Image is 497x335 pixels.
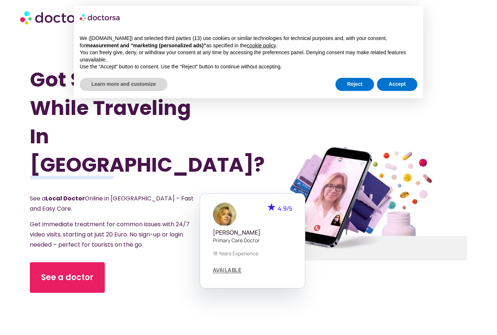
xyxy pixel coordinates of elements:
p: Primary care doctor [213,236,292,244]
img: logo [80,12,120,23]
p: 18 years experience [213,250,292,257]
p: We ([DOMAIN_NAME]) and selected third parties (13) use cookies or similar technologies for techni... [80,35,417,49]
p: You can freely give, deny, or withdraw your consent at any time by accessing the preferences pane... [80,49,417,63]
span: AVAILABLE [213,267,242,273]
a: AVAILABLE [213,267,242,273]
button: Reject [335,78,374,91]
span: 4.9/5 [278,204,292,212]
span: See a Online in [GEOGRAPHIC_DATA] – Fast and Easy Care. [30,194,194,213]
h5: [PERSON_NAME] [213,229,292,236]
a: cookie policy [247,43,276,48]
strong: Local Doctor [45,194,85,203]
h1: Got Sick While Traveling In [GEOGRAPHIC_DATA]? [30,65,216,179]
span: Get immediate treatment for common issues with 24/7 video visits, starting at just 20 Euro. No si... [30,220,190,249]
span: See a doctor [41,272,94,283]
strong: measurement and “marketing (personalized ads)” [86,43,206,48]
a: See a doctor [30,262,105,293]
p: Use the “Accept” button to consent. Use the “Reject” button to continue without accepting. [80,63,417,71]
button: Learn more and customize [80,78,167,91]
button: Accept [377,78,417,91]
